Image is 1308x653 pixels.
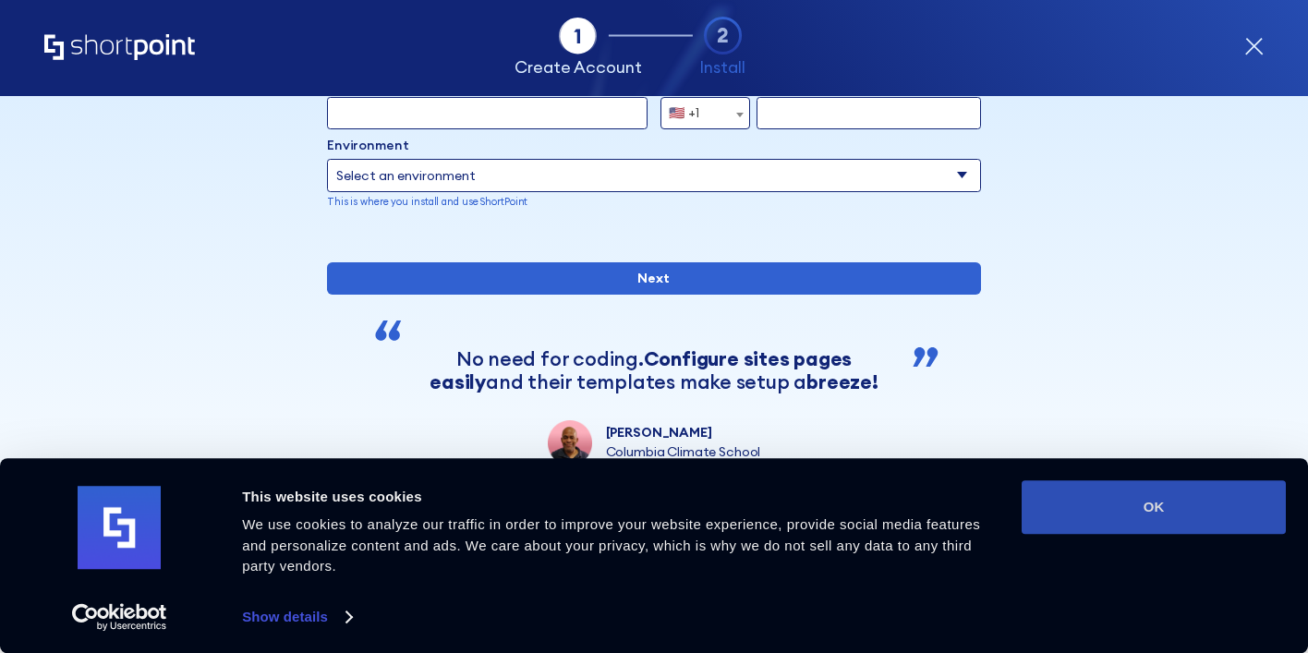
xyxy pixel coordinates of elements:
[242,603,351,631] a: Show details
[242,516,980,574] span: We use cookies to analyze our traffic in order to improve your website experience, provide social...
[78,487,161,570] img: logo
[1022,480,1286,534] button: OK
[39,603,200,631] a: Usercentrics Cookiebot - opens in a new window
[242,486,1000,508] div: This website uses cookies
